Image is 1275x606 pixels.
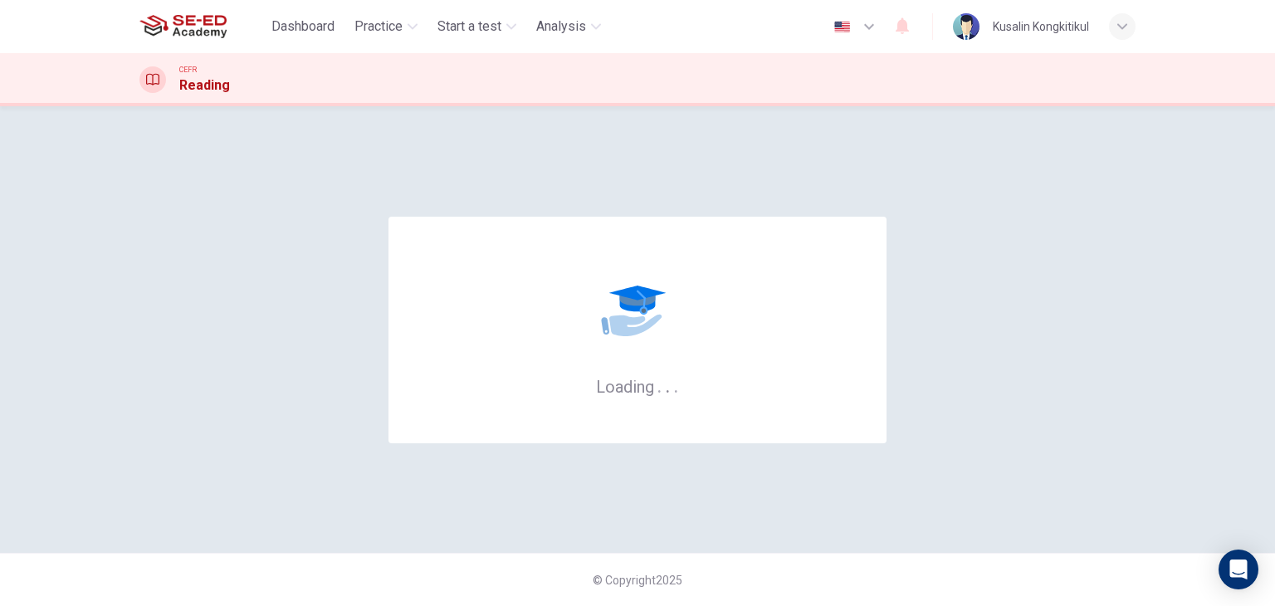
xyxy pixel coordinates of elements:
[179,76,230,95] h1: Reading
[993,17,1089,37] div: Kusalin Kongkitikul
[596,375,679,397] h6: Loading
[593,574,682,587] span: © Copyright 2025
[437,17,501,37] span: Start a test
[953,13,979,40] img: Profile picture
[348,12,424,42] button: Practice
[1219,550,1258,589] div: Open Intercom Messenger
[536,17,586,37] span: Analysis
[265,12,341,42] button: Dashboard
[530,12,608,42] button: Analysis
[657,371,662,398] h6: .
[431,12,523,42] button: Start a test
[665,371,671,398] h6: .
[179,64,197,76] span: CEFR
[139,10,227,43] img: SE-ED Academy logo
[271,17,335,37] span: Dashboard
[673,371,679,398] h6: .
[139,10,265,43] a: SE-ED Academy logo
[354,17,403,37] span: Practice
[832,21,852,33] img: en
